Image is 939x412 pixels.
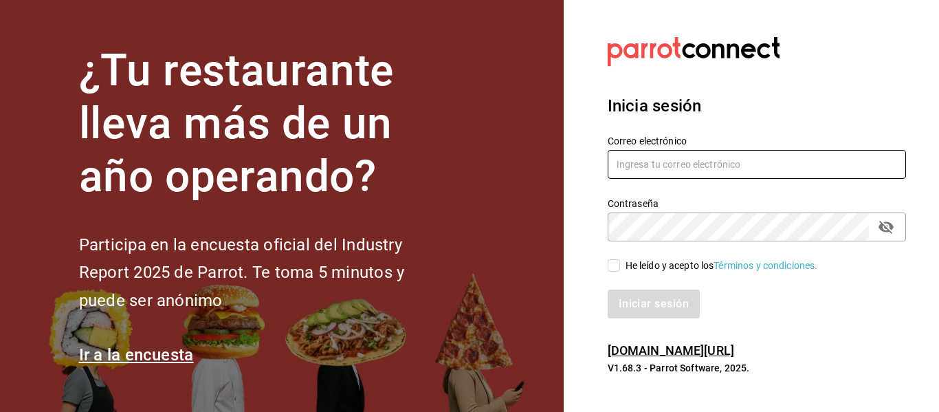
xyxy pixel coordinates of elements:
input: Ingresa tu correo electrónico [608,150,906,179]
label: Contraseña [608,199,906,208]
a: [DOMAIN_NAME][URL] [608,343,734,358]
button: passwordField [874,215,898,239]
h1: ¿Tu restaurante lleva más de un año operando? [79,45,450,203]
a: Ir a la encuesta [79,345,194,365]
a: Términos y condiciones. [714,260,817,271]
label: Correo electrónico [608,136,906,146]
div: He leído y acepto los [626,259,818,273]
h3: Inicia sesión [608,94,906,118]
h2: Participa en la encuesta oficial del Industry Report 2025 de Parrot. Te toma 5 minutos y puede se... [79,231,450,315]
p: V1.68.3 - Parrot Software, 2025. [608,361,906,375]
